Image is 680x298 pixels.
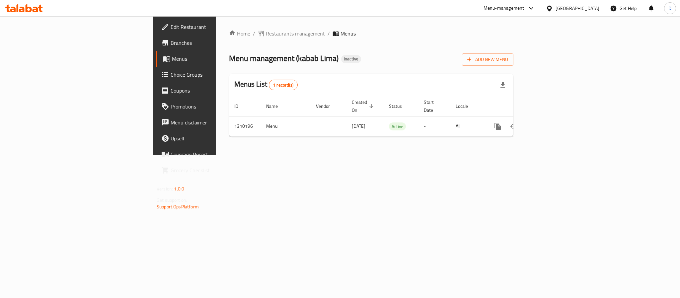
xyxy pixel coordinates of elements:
[316,102,339,110] span: Vendor
[506,118,522,134] button: Change Status
[156,146,267,162] a: Coverage Report
[352,122,365,130] span: [DATE]
[456,102,477,110] span: Locale
[352,98,376,114] span: Created On
[389,122,406,130] div: Active
[234,102,247,110] span: ID
[450,116,485,136] td: All
[229,96,559,137] table: enhanced table
[462,53,513,66] button: Add New Menu
[424,98,442,114] span: Start Date
[266,102,286,110] span: Name
[156,51,267,67] a: Menus
[418,116,450,136] td: -
[266,30,325,37] span: Restaurants management
[495,77,511,93] div: Export file
[171,166,262,174] span: Grocery Checklist
[156,67,267,83] a: Choice Groups
[234,79,298,90] h2: Menus List
[171,87,262,95] span: Coupons
[328,30,330,37] li: /
[229,30,513,37] nav: breadcrumb
[156,99,267,114] a: Promotions
[340,30,356,37] span: Menus
[171,103,262,111] span: Promotions
[157,196,187,204] span: Get support on:
[485,96,559,116] th: Actions
[174,185,184,193] span: 1.0.0
[556,5,599,12] div: [GEOGRAPHIC_DATA]
[269,80,298,90] div: Total records count
[156,130,267,146] a: Upsell
[156,35,267,51] a: Branches
[229,51,339,66] span: Menu management ( kabab Lima )
[171,71,262,79] span: Choice Groups
[156,114,267,130] a: Menu disclaimer
[156,162,267,178] a: Grocery Checklist
[171,39,262,47] span: Branches
[172,55,262,63] span: Menus
[171,23,262,31] span: Edit Restaurant
[156,83,267,99] a: Coupons
[389,123,406,130] span: Active
[258,30,325,37] a: Restaurants management
[171,150,262,158] span: Coverage Report
[341,56,361,62] span: Inactive
[668,5,671,12] span: D
[171,134,262,142] span: Upsell
[157,202,199,211] a: Support.OpsPlatform
[261,116,311,136] td: Menu
[171,118,262,126] span: Menu disclaimer
[484,4,524,12] div: Menu-management
[490,118,506,134] button: more
[467,55,508,64] span: Add New Menu
[269,82,297,88] span: 1 record(s)
[156,19,267,35] a: Edit Restaurant
[389,102,411,110] span: Status
[341,55,361,63] div: Inactive
[157,185,173,193] span: Version:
